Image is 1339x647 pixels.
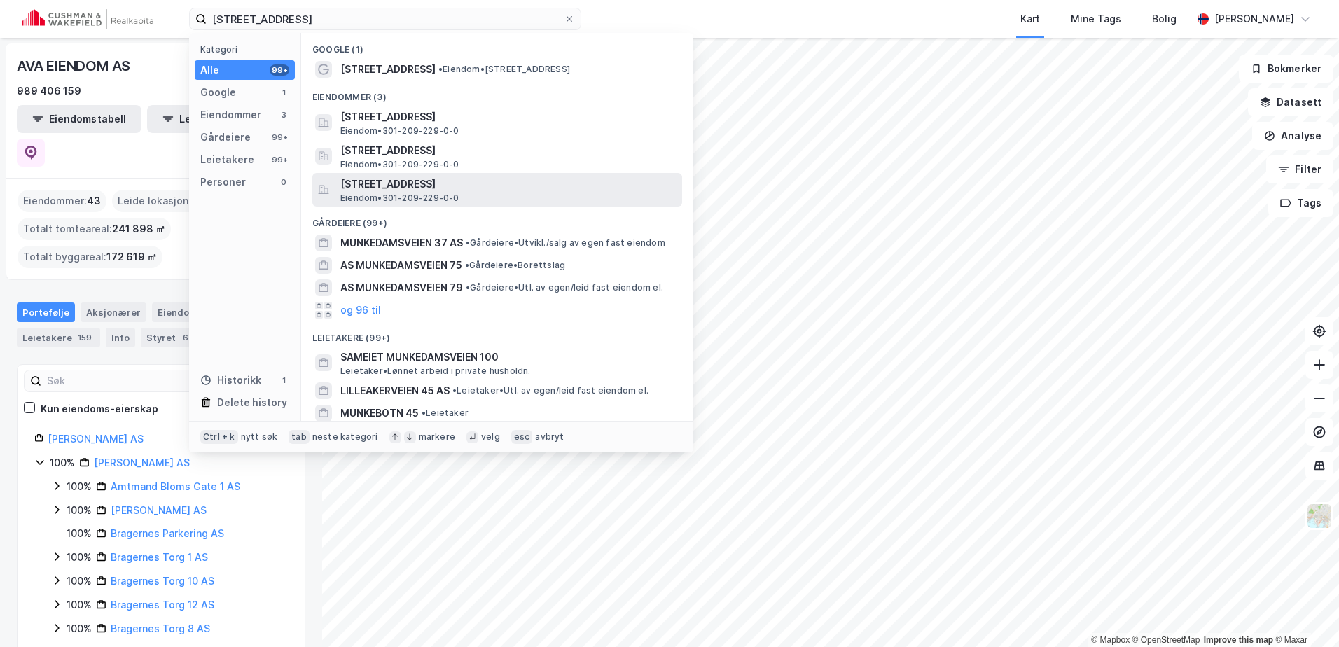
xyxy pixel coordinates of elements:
div: 6 [179,331,193,345]
button: Analyse [1252,122,1333,150]
div: 100% [50,454,75,471]
div: Kontrollprogram for chat [1269,580,1339,647]
div: Totalt byggareal : [18,246,162,268]
span: 172 619 ㎡ [106,249,157,265]
div: 99+ [270,64,289,76]
div: Leietakere [200,151,254,168]
span: Gårdeiere • Utl. av egen/leid fast eiendom el. [466,282,663,293]
div: AVA EIENDOM AS [17,55,133,77]
a: Mapbox [1091,635,1130,645]
div: 100% [67,478,92,495]
span: [STREET_ADDRESS] [340,176,677,193]
div: tab [289,430,310,444]
div: 159 [75,331,95,345]
div: Kategori [200,44,295,55]
div: Leide lokasjoner : [112,190,211,212]
span: 43 [87,193,101,209]
div: [PERSON_NAME] [1214,11,1294,27]
div: Kart [1020,11,1040,27]
span: SAMEIET MUNKEDAMSVEIEN 100 [340,349,677,366]
div: Personer [200,174,246,190]
a: Bragernes Torg 1 AS [111,551,208,563]
div: Bolig [1152,11,1177,27]
a: OpenStreetMap [1132,635,1200,645]
div: Eiendommer (3) [301,81,693,106]
div: Gårdeiere [200,129,251,146]
div: Styret [141,328,198,347]
div: Delete history [217,394,287,411]
div: 100% [67,597,92,613]
div: 3 [278,109,289,120]
div: 100% [67,620,92,637]
span: Eiendom • 301-209-229-0-0 [340,159,459,170]
div: Ctrl + k [200,430,238,444]
div: 99+ [270,154,289,165]
img: Z [1306,503,1333,529]
a: [PERSON_NAME] AS [111,504,207,516]
button: og 96 til [340,302,381,319]
div: Aksjonærer [81,302,146,322]
div: Leietakere (99+) [301,321,693,347]
div: Gårdeiere (99+) [301,207,693,232]
div: nytt søk [241,431,278,443]
span: [STREET_ADDRESS] [340,109,677,125]
div: avbryt [535,431,564,443]
span: AS MUNKEDAMSVEIEN 75 [340,257,462,274]
span: 241 898 ㎡ [112,221,165,237]
div: Eiendommer : [18,190,106,212]
a: Amtmand Bloms Gate 1 AS [111,480,240,492]
a: Bragernes Torg 10 AS [111,575,214,587]
span: Eiendom • 301-209-229-0-0 [340,193,459,204]
div: neste kategori [312,431,378,443]
div: 100% [67,502,92,519]
input: Søk [41,370,195,391]
div: 1 [278,375,289,386]
span: • [465,260,469,270]
button: Bokmerker [1239,55,1333,83]
button: Eiendomstabell [17,105,141,133]
div: Eiendommer [200,106,261,123]
div: Info [106,328,135,347]
div: 100% [67,573,92,590]
img: cushman-wakefield-realkapital-logo.202ea83816669bd177139c58696a8fa1.svg [22,9,155,29]
span: • [422,408,426,418]
span: Leietaker [422,408,469,419]
div: Eiendommer [152,302,240,322]
a: [PERSON_NAME] AS [48,433,144,445]
button: Leietakertabell [147,105,272,133]
span: LILLEAKERVEIEN 45 AS [340,382,450,399]
div: Portefølje [17,302,75,322]
span: • [452,385,457,396]
div: 1 [278,87,289,98]
div: Historikk [200,372,261,389]
a: Bragernes Parkering AS [111,527,224,539]
div: Kun eiendoms-eierskap [41,401,158,417]
span: Gårdeiere • Borettslag [465,260,565,271]
span: Leietaker • Utl. av egen/leid fast eiendom el. [452,385,648,396]
button: Filter [1266,155,1333,183]
div: velg [481,431,500,443]
span: Eiendom • [STREET_ADDRESS] [438,64,570,75]
div: Totalt tomteareal : [18,218,171,240]
div: Leietakere [17,328,100,347]
button: Datasett [1248,88,1333,116]
div: Alle [200,62,219,78]
span: Leietaker • Lønnet arbeid i private husholdn. [340,366,531,377]
a: [PERSON_NAME] AS [94,457,190,468]
span: • [466,237,470,248]
div: Google [200,84,236,101]
span: [STREET_ADDRESS] [340,61,436,78]
span: • [438,64,443,74]
span: Gårdeiere • Utvikl./salg av egen fast eiendom [466,237,665,249]
span: AS MUNKEDAMSVEIEN 79 [340,279,463,296]
input: Søk på adresse, matrikkel, gårdeiere, leietakere eller personer [207,8,564,29]
span: Eiendom • 301-209-229-0-0 [340,125,459,137]
span: MUNKEDAMSVEIEN 37 AS [340,235,463,251]
div: markere [419,431,455,443]
div: 100% [67,525,92,542]
span: • [466,282,470,293]
div: 989 406 159 [17,83,81,99]
span: [STREET_ADDRESS] [340,142,677,159]
div: Google (1) [301,33,693,58]
div: 100% [67,549,92,566]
